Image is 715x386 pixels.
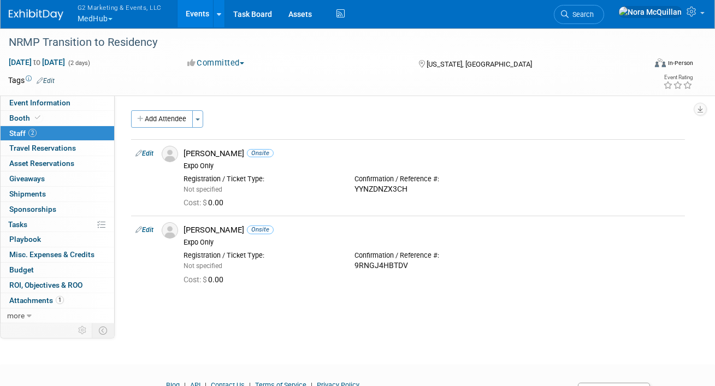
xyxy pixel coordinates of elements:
span: Budget [9,265,34,274]
td: Personalize Event Tab Strip [73,323,92,337]
a: Tasks [1,217,114,232]
span: 0.00 [184,275,228,284]
span: Onsite [247,225,274,234]
img: Nora McQuillan [618,6,682,18]
div: 9RNGJ4HBTDV [354,261,509,271]
span: Not specified [184,262,222,270]
a: Edit [135,150,153,157]
img: Format-Inperson.png [655,58,666,67]
span: [US_STATE], [GEOGRAPHIC_DATA] [427,60,532,68]
span: to [32,58,42,67]
span: Playbook [9,235,41,244]
span: G2 Marketing & Events, LLC [78,2,162,13]
a: Edit [135,226,153,234]
span: (2 days) [67,60,90,67]
div: Confirmation / Reference #: [354,251,509,260]
td: Toggle Event Tabs [92,323,115,337]
span: Attachments [9,296,64,305]
div: Confirmation / Reference #: [354,175,509,183]
img: Associate-Profile-5.png [162,222,178,239]
span: Cost: $ [184,275,208,284]
a: Staff2 [1,126,114,141]
span: Asset Reservations [9,159,74,168]
a: Attachments1 [1,293,114,308]
a: Search [554,5,604,24]
div: NRMP Transition to Residency [5,33,635,52]
span: [DATE] [DATE] [8,57,66,67]
span: Giveaways [9,174,45,183]
span: Misc. Expenses & Credits [9,250,94,259]
span: Booth [9,114,43,122]
span: Shipments [9,189,46,198]
a: Budget [1,263,114,277]
button: Add Attendee [131,110,193,128]
div: YYNZDNZX3CH [354,185,509,194]
img: ExhibitDay [9,9,63,20]
span: Staff [9,129,37,138]
a: Sponsorships [1,202,114,217]
a: more [1,308,114,323]
div: In-Person [667,59,693,67]
div: Event Rating [663,75,693,80]
td: Tags [8,75,55,86]
a: Edit [37,77,55,85]
span: Search [569,10,594,19]
span: 0.00 [184,198,228,207]
a: Event Information [1,96,114,110]
a: Booth [1,111,114,126]
span: Travel Reservations [9,144,76,152]
div: Event Format [593,57,693,73]
span: 1 [56,296,64,304]
div: [PERSON_NAME] [184,149,681,159]
span: 2 [28,129,37,137]
div: Registration / Ticket Type: [184,175,338,183]
div: Registration / Ticket Type: [184,251,338,260]
div: Expo Only [184,162,681,170]
span: Tasks [8,220,27,229]
i: Booth reservation complete [35,115,40,121]
button: Committed [184,57,249,69]
a: Travel Reservations [1,141,114,156]
span: Cost: $ [184,198,208,207]
span: Event Information [9,98,70,107]
a: Asset Reservations [1,156,114,171]
span: more [7,311,25,320]
a: Misc. Expenses & Credits [1,247,114,262]
img: Associate-Profile-5.png [162,146,178,162]
div: Expo Only [184,238,681,247]
span: Not specified [184,186,222,193]
a: ROI, Objectives & ROO [1,278,114,293]
a: Shipments [1,187,114,201]
span: Sponsorships [9,205,56,213]
span: ROI, Objectives & ROO [9,281,82,289]
a: Playbook [1,232,114,247]
a: Giveaways [1,171,114,186]
span: Onsite [247,149,274,157]
div: [PERSON_NAME] [184,225,681,235]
